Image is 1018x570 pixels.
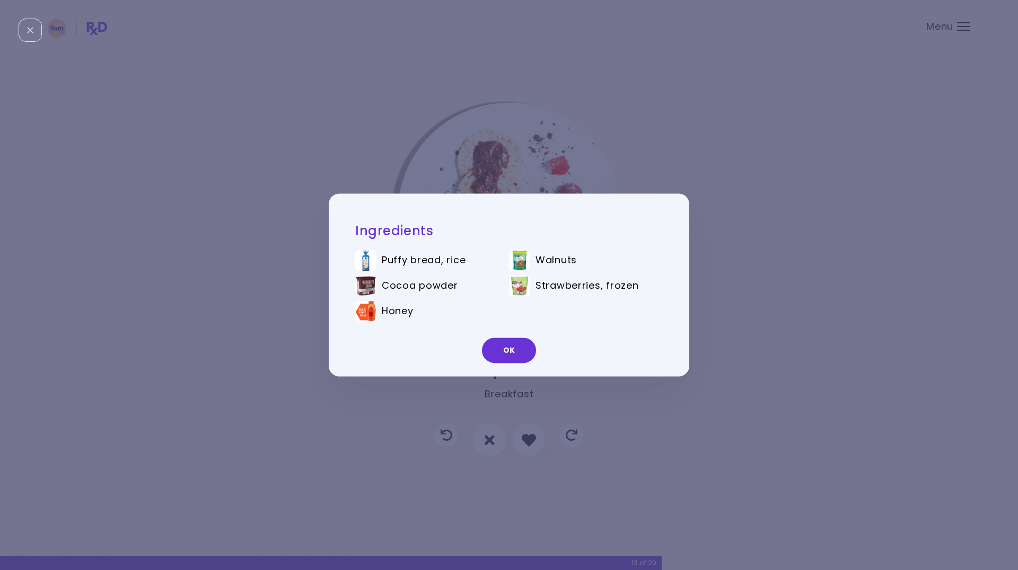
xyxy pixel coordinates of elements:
span: Cocoa powder [382,280,458,292]
span: Puffy bread, rice [382,255,466,266]
span: Walnuts [536,255,577,266]
span: Strawberries, frozen [536,280,638,292]
button: OK [482,338,536,363]
span: Honey [382,306,414,317]
h2: Ingredients [355,222,663,239]
div: Close [19,19,42,42]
